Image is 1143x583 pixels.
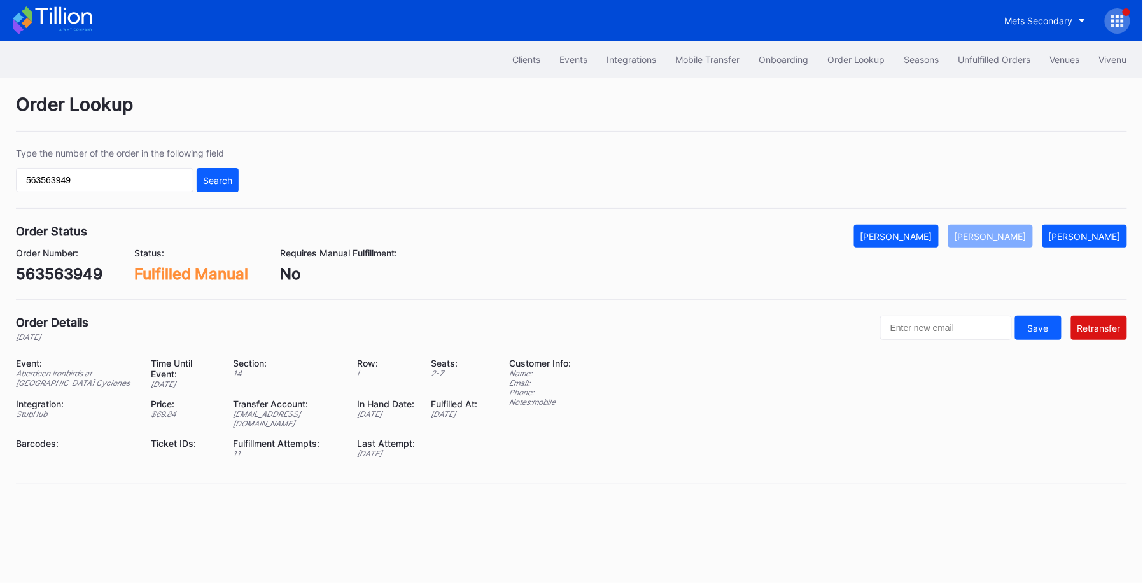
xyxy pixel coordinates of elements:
div: StubHub [16,409,135,419]
div: Fulfillment Attempts: [233,438,341,449]
div: [DATE] [16,332,88,342]
div: Integrations [607,54,656,65]
div: Price: [151,398,218,409]
button: Seasons [895,48,949,71]
div: Search [203,175,232,186]
div: Vivenu [1099,54,1127,65]
button: Vivenu [1090,48,1137,71]
button: Onboarding [749,48,818,71]
div: Last Attempt: [357,438,415,449]
div: Clients [512,54,540,65]
div: Transfer Account: [233,398,341,409]
div: Integration: [16,398,135,409]
div: 11 [233,449,341,458]
div: Order Details [16,316,88,329]
div: $ 69.84 [151,409,218,419]
div: [PERSON_NAME] [860,231,932,242]
div: Notes: mobile [509,397,571,407]
div: Mobile Transfer [675,54,740,65]
div: [EMAIL_ADDRESS][DOMAIN_NAME] [233,409,341,428]
button: Venues [1041,48,1090,71]
div: Unfulfilled Orders [958,54,1031,65]
div: Seasons [904,54,939,65]
button: Integrations [597,48,666,71]
div: Row: [357,358,415,369]
div: Barcodes: [16,438,135,449]
div: Time Until Event: [151,358,218,379]
button: Events [550,48,597,71]
button: Clients [503,48,550,71]
div: I [357,369,415,378]
div: [DATE] [357,409,415,419]
button: Search [197,168,239,192]
div: Fulfilled Manual [134,265,248,283]
div: Fulfilled At: [431,398,477,409]
div: Onboarding [759,54,808,65]
div: Events [559,54,587,65]
div: Mets Secondary [1005,15,1073,26]
div: Customer Info: [509,358,571,369]
div: Status: [134,248,248,258]
div: Retransfer [1077,323,1121,334]
input: Enter new email [880,316,1012,340]
div: [DATE] [151,379,218,389]
div: Section: [233,358,341,369]
div: Order Status [16,225,87,238]
div: Ticket IDs: [151,438,218,449]
div: Name: [509,369,571,378]
button: [PERSON_NAME] [854,225,939,248]
div: No [280,265,397,283]
div: [PERSON_NAME] [955,231,1027,242]
button: Unfulfilled Orders [949,48,1041,71]
button: Retransfer [1071,316,1127,340]
button: Mobile Transfer [666,48,749,71]
div: 14 [233,369,341,378]
div: [DATE] [357,449,415,458]
div: Seats: [431,358,477,369]
div: Aberdeen Ironbirds at [GEOGRAPHIC_DATA] Cyclones [16,369,135,388]
div: Venues [1050,54,1080,65]
button: Save [1015,316,1062,340]
div: 2 - 7 [431,369,477,378]
button: Order Lookup [818,48,895,71]
div: 563563949 [16,265,102,283]
div: Email: [509,378,571,388]
div: Order Lookup [16,94,1127,132]
button: [PERSON_NAME] [948,225,1033,248]
div: [DATE] [431,409,477,419]
div: Type the number of the order in the following field [16,148,239,158]
div: Phone: [509,388,571,397]
div: In Hand Date: [357,398,415,409]
div: [PERSON_NAME] [1049,231,1121,242]
div: Order Number: [16,248,102,258]
div: Requires Manual Fulfillment: [280,248,397,258]
button: [PERSON_NAME] [1042,225,1127,248]
div: Event: [16,358,135,369]
div: Save [1028,323,1049,334]
button: Mets Secondary [995,9,1095,32]
input: GT59662 [16,168,193,192]
div: Order Lookup [827,54,885,65]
